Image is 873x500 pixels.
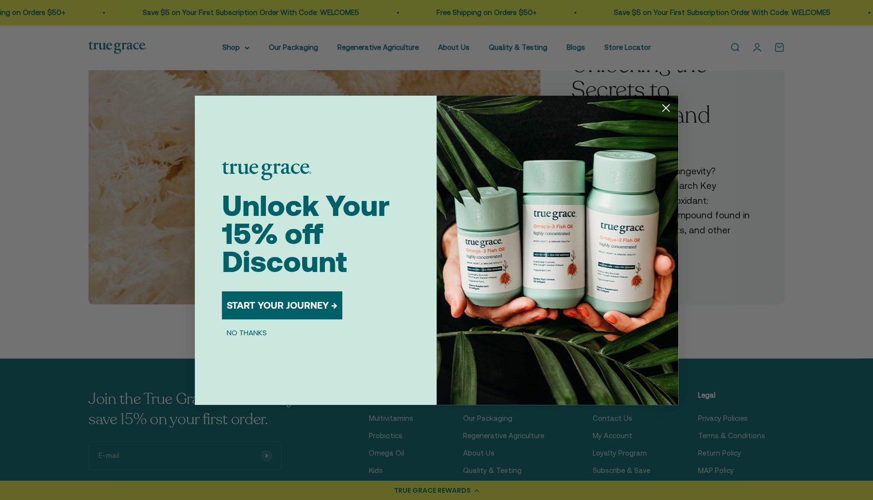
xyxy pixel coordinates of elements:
span: Unlock Your 15% off Discount [222,189,390,278]
img: logo placeholder [222,162,311,180]
button: START YOUR JOURNEY → [222,291,342,319]
button: NO THANKS [222,327,272,339]
button: Close dialog [657,100,674,116]
img: 098727d5-50f8-4f9b-9554-844bb8da1403.jpeg [436,96,678,405]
